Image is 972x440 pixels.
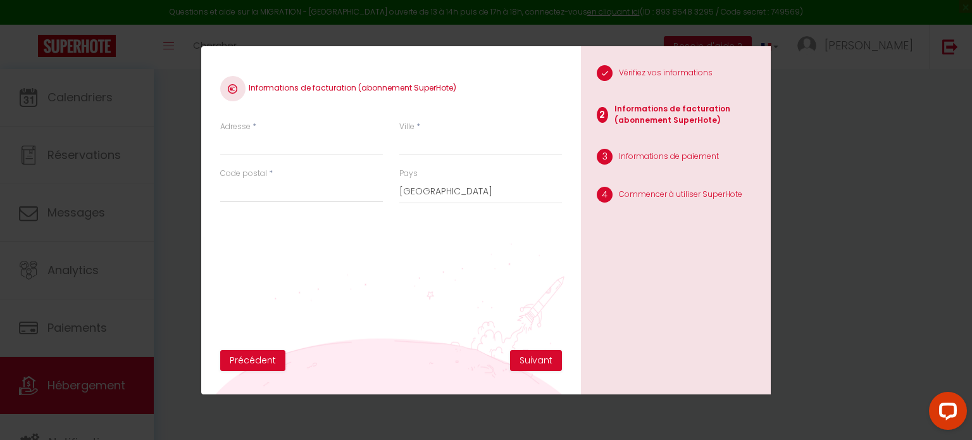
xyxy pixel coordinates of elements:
button: Précédent [220,350,285,372]
label: Code postal [220,168,267,180]
button: Suivant [510,350,562,372]
label: Ville [399,121,414,133]
h4: Informations de facturation (abonnement SuperHote) [220,76,562,101]
span: 3 [597,149,613,165]
label: Adresse [220,121,251,133]
span: 4 [597,187,613,203]
label: Pays [399,168,418,180]
li: Informations de facturation (abonnement SuperHote) [581,97,771,137]
iframe: LiveChat chat widget [919,387,972,440]
span: 2 [597,107,607,123]
li: Informations de paiement [581,142,771,174]
li: Vérifiez vos informations [581,59,771,91]
li: Commencer à utiliser SuperHote [581,180,771,212]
